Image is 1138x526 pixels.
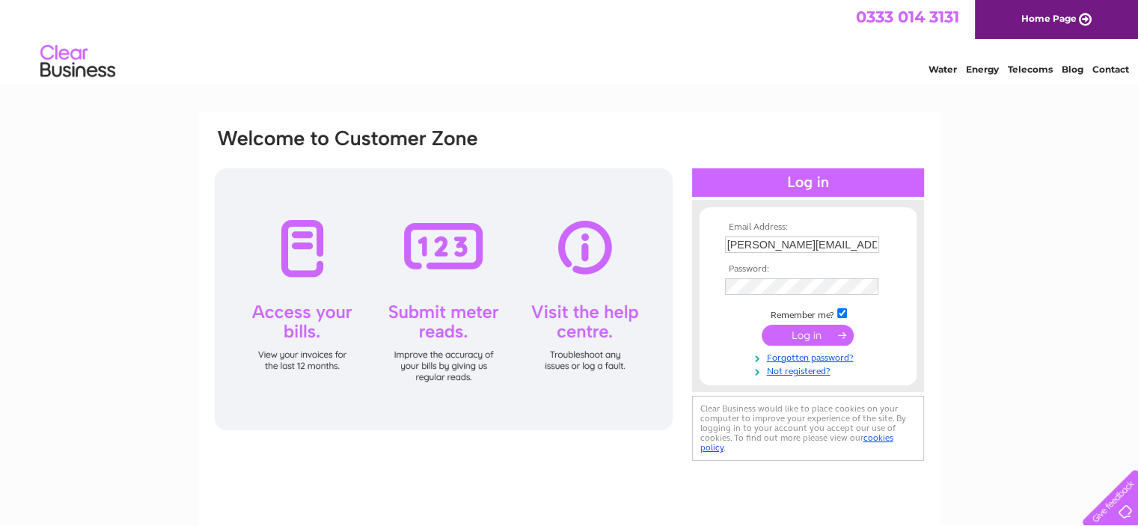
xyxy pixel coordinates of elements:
a: cookies policy [700,432,893,453]
div: Clear Business would like to place cookies on your computer to improve your experience of the sit... [692,396,924,461]
img: logo.png [40,39,116,85]
td: Remember me? [721,306,895,321]
th: Email Address: [721,222,895,233]
a: Blog [1062,64,1083,75]
a: Contact [1092,64,1129,75]
input: Submit [762,325,854,346]
th: Password: [721,264,895,275]
a: 0333 014 3131 [856,7,959,26]
a: Energy [966,64,999,75]
div: Clear Business is a trading name of Verastar Limited (registered in [GEOGRAPHIC_DATA] No. 3667643... [216,8,923,73]
a: Water [929,64,957,75]
a: Forgotten password? [725,349,895,364]
a: Not registered? [725,363,895,377]
a: Telecoms [1008,64,1053,75]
